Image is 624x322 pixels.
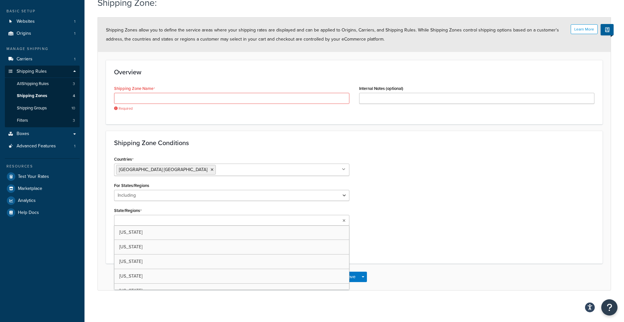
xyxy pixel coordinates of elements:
[5,16,80,28] li: Websites
[18,210,39,216] span: Help Docs
[5,66,80,78] a: Shipping Rules
[5,102,80,114] li: Shipping Groups
[5,8,80,14] div: Basic Setup
[114,86,155,91] label: Shipping Zone Name
[601,299,617,316] button: Open Resource Center
[114,284,349,298] a: [US_STATE]
[359,86,403,91] label: Internal Notes (optional)
[5,28,80,40] a: Origins1
[342,272,359,282] button: Save
[114,139,594,146] h3: Shipping Zone Conditions
[5,53,80,65] li: Carriers
[17,19,35,24] span: Websites
[5,90,80,102] a: Shipping Zones4
[74,19,75,24] span: 1
[5,207,80,218] a: Help Docs
[74,31,75,36] span: 1
[17,131,29,137] span: Boxes
[114,225,349,240] a: [US_STATE]
[17,143,56,149] span: Advanced Features
[5,53,80,65] a: Carriers1
[73,118,75,123] span: 3
[114,183,149,188] label: For States/Regions
[114,240,349,254] a: [US_STATE]
[5,115,80,127] li: Filters
[119,287,142,294] span: [US_STATE]
[5,164,80,169] div: Resources
[119,229,142,236] span: [US_STATE]
[119,258,142,265] span: [US_STATE]
[73,81,75,87] span: 3
[5,171,80,182] a: Test Your Rates
[74,143,75,149] span: 1
[119,166,207,173] span: [GEOGRAPHIC_DATA] [GEOGRAPHIC_DATA]
[17,81,49,87] span: All Shipping Rules
[5,28,80,40] li: Origins
[114,254,349,269] a: [US_STATE]
[5,46,80,52] div: Manage Shipping
[114,269,349,283] a: [US_STATE]
[5,115,80,127] a: Filters3
[5,66,80,127] li: Shipping Rules
[5,195,80,206] a: Analytics
[5,16,80,28] a: Websites1
[18,186,42,192] span: Marketplace
[17,118,28,123] span: Filters
[17,56,32,62] span: Carriers
[18,174,49,180] span: Test Your Rates
[119,243,142,250] span: [US_STATE]
[74,56,75,62] span: 1
[5,78,80,90] a: AllShipping Rules3
[5,183,80,194] a: Marketplace
[119,273,142,279] span: [US_STATE]
[114,68,594,76] h3: Overview
[17,69,47,74] span: Shipping Rules
[18,198,36,204] span: Analytics
[114,208,142,213] label: State/Regions
[5,90,80,102] li: Shipping Zones
[71,105,75,111] span: 10
[601,24,614,35] button: Show Help Docs
[5,128,80,140] a: Boxes
[17,31,31,36] span: Origins
[106,27,559,43] span: Shipping Zones allow you to define the service areas where your shipping rates are displayed and ...
[73,93,75,99] span: 4
[5,140,80,152] li: Advanced Features
[114,106,349,111] span: Required
[571,24,598,34] button: Learn More
[17,105,47,111] span: Shipping Groups
[5,140,80,152] a: Advanced Features1
[5,102,80,114] a: Shipping Groups10
[114,157,134,162] label: Countries
[17,93,47,99] span: Shipping Zones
